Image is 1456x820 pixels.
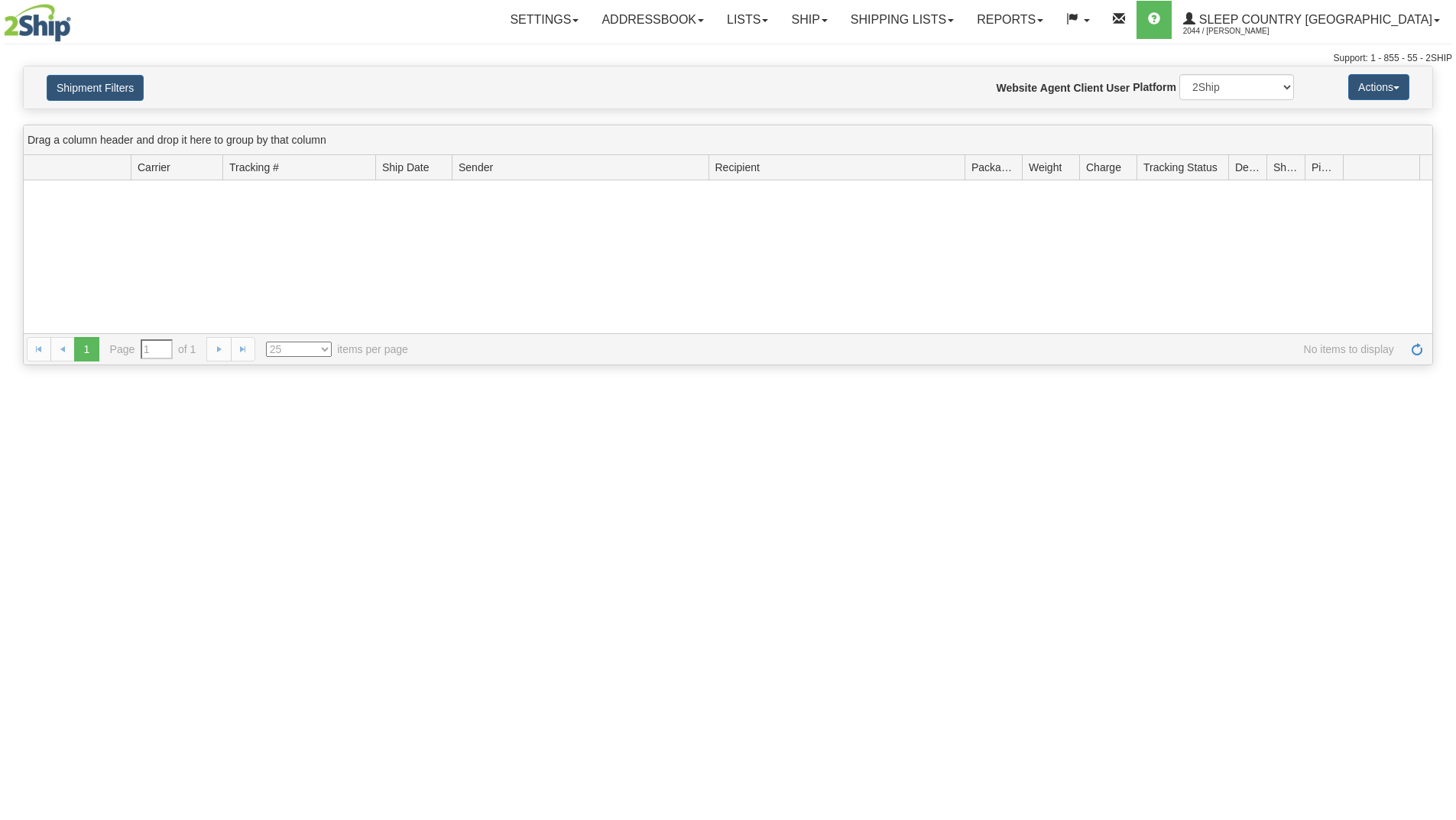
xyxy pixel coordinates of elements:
span: Carrier [138,160,170,175]
label: Website [997,80,1037,96]
span: Recipient [715,160,760,175]
span: Shipment Issues [1273,160,1299,175]
span: No items to display [430,342,1394,357]
span: Ship Date [382,160,429,175]
button: Shipment Filters [47,75,144,101]
div: Support: 1 - 855 - 55 - 2SHIP [4,52,1452,65]
span: Tracking Status [1143,160,1218,175]
a: Shipping lists [839,1,965,39]
a: Addressbook [590,1,715,39]
a: Ship [780,1,838,39]
span: Pickup Status [1312,160,1337,175]
a: Lists [715,1,780,39]
span: 2044 / [PERSON_NAME] [1183,24,1298,39]
label: Client [1073,80,1103,96]
span: Charge [1086,160,1121,175]
a: Refresh [1405,337,1429,361]
span: 1 [74,337,99,361]
a: Settings [498,1,590,39]
span: Sleep Country [GEOGRAPHIC_DATA] [1195,13,1432,26]
span: Weight [1029,160,1062,175]
label: Agent [1040,80,1071,96]
span: Packages [971,160,1016,175]
label: User [1106,80,1130,96]
img: logo2044.jpg [4,4,71,42]
span: Tracking # [229,160,279,175]
button: Actions [1348,74,1409,100]
span: items per page [266,342,408,357]
span: Sender [459,160,493,175]
span: Page of 1 [110,339,196,359]
label: Platform [1133,79,1176,95]
a: Reports [965,1,1055,39]
div: grid grouping header [24,125,1432,155]
span: Delivery Status [1235,160,1260,175]
a: Sleep Country [GEOGRAPHIC_DATA] 2044 / [PERSON_NAME] [1172,1,1451,39]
